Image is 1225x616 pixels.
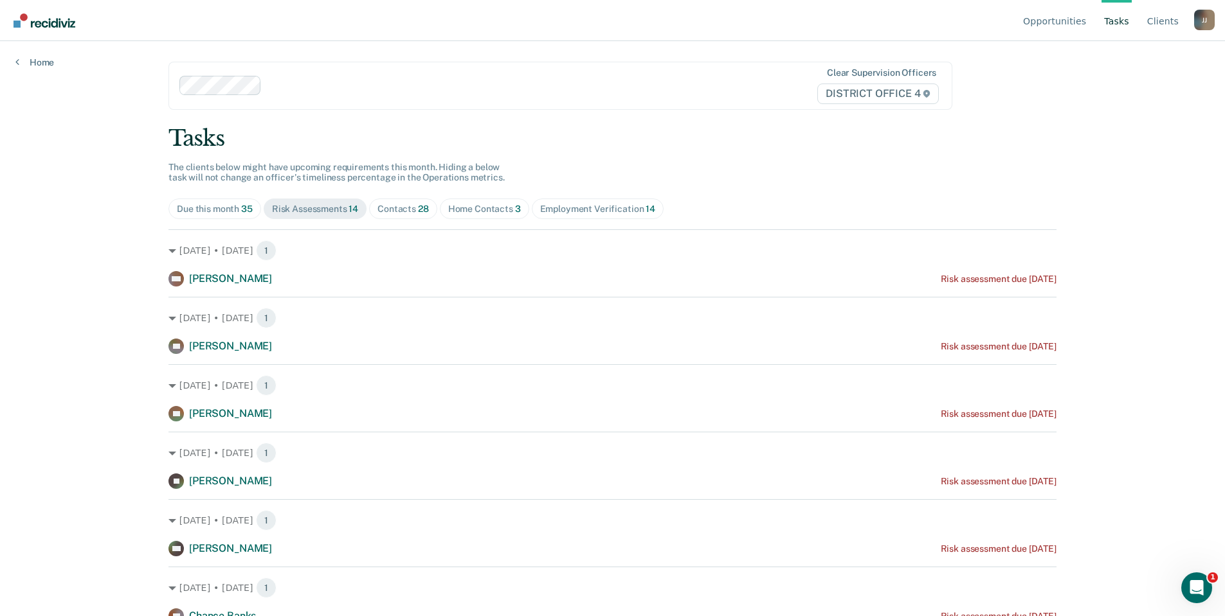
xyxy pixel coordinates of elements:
span: The clients below might have upcoming requirements this month. Hiding a below task will not chang... [168,162,505,183]
span: [PERSON_NAME] [189,475,272,487]
div: Risk assessment due [DATE] [941,341,1057,352]
div: [DATE] • [DATE] 1 [168,510,1057,531]
span: 28 [418,204,429,214]
span: 35 [241,204,253,214]
div: Risk assessment due [DATE] [941,409,1057,419]
span: 1 [256,308,277,328]
span: 3 [515,204,521,214]
span: 1 [256,510,277,531]
div: Clear supervision officers [827,67,936,78]
div: [DATE] • [DATE] 1 [168,443,1057,463]
a: Home [15,57,54,68]
div: Contacts [377,204,429,215]
img: Recidiviz [14,13,75,28]
div: Tasks [168,125,1057,152]
span: [PERSON_NAME] [189,542,272,554]
span: 1 [256,443,277,463]
div: Risk assessment due [DATE] [941,543,1057,554]
button: Profile dropdown button [1194,10,1215,30]
span: 1 [1208,572,1218,583]
span: 14 [646,204,655,214]
span: 14 [349,204,358,214]
span: 1 [256,577,277,598]
div: Risk assessment due [DATE] [941,476,1057,487]
div: [DATE] • [DATE] 1 [168,375,1057,396]
div: Risk assessment due [DATE] [941,274,1057,285]
div: Home Contacts [448,204,521,215]
span: 1 [256,240,277,261]
span: [PERSON_NAME] [189,272,272,285]
span: [PERSON_NAME] [189,407,272,419]
div: [DATE] • [DATE] 1 [168,577,1057,598]
div: [DATE] • [DATE] 1 [168,240,1057,261]
div: [DATE] • [DATE] 1 [168,308,1057,328]
div: J J [1194,10,1215,30]
span: DISTRICT OFFICE 4 [817,84,939,104]
div: Employment Verification [540,204,655,215]
span: [PERSON_NAME] [189,340,272,352]
iframe: Intercom live chat [1181,572,1212,603]
div: Risk Assessments [272,204,358,215]
span: 1 [256,375,277,396]
div: Due this month [177,204,253,215]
